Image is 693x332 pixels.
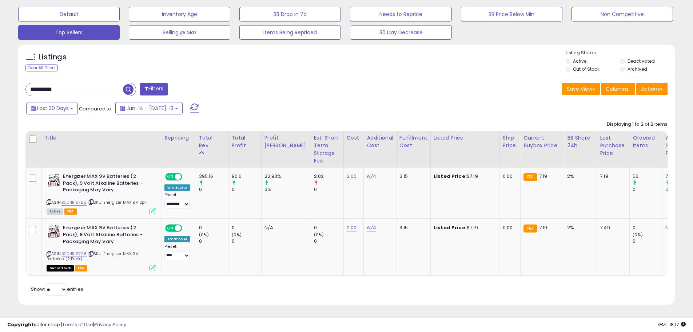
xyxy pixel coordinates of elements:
span: Columns [606,85,629,93]
span: All listings currently available for purchase on Amazon [47,208,63,215]
button: 30 Day Decrease [350,25,451,40]
div: BB Share 24h. [567,134,594,149]
span: OFF [181,225,193,231]
small: (0%) [314,232,324,238]
div: 2% [567,173,591,180]
button: Filters [140,83,168,95]
a: B004R16728 [61,251,87,257]
button: Top Sellers [18,25,120,40]
span: Jun-14 - [DATE]-13 [126,105,174,112]
span: OFF [181,174,193,180]
div: ASIN: [47,173,156,214]
div: Amazon AI [164,236,190,242]
a: N/A [367,173,375,180]
div: Listed Price [434,134,497,142]
div: N/A [264,224,305,231]
small: (0%) [633,232,643,238]
div: Profit [PERSON_NAME] [264,134,308,149]
div: 0.00 [503,224,515,231]
label: Deactivated [628,58,655,64]
div: Clear All Filters [25,65,58,71]
div: 0 [232,224,261,231]
div: Fulfillment Cost [399,134,427,149]
img: 51jTRyCKC6L._SL40_.jpg [47,224,61,239]
div: Last Purchase Price [600,134,626,157]
a: Terms of Use [62,321,93,328]
span: FBA [64,208,77,215]
label: Archived [628,66,647,72]
button: Actions [636,83,668,95]
div: 0 [633,224,662,231]
button: BB Drop in 7d [239,7,341,22]
div: 3.15 [399,173,425,180]
label: Active [573,58,586,64]
div: $7.19 [434,224,494,231]
span: Show: entries [31,286,83,293]
div: 7.49 [600,224,624,231]
div: seller snap | | [7,321,126,328]
a: Privacy Policy [94,321,126,328]
span: 7.19 [539,224,547,231]
div: 0 [232,238,261,245]
b: Listed Price: [434,173,467,180]
div: 3.15 [399,224,425,231]
p: Listing States: [566,50,675,56]
div: Current Buybox Price [523,134,561,149]
b: Listed Price: [434,224,467,231]
div: 0 [199,238,228,245]
a: B004R16728 [61,199,87,206]
div: Est. Short Term Storage Fee [314,134,340,165]
span: FBA [75,265,87,272]
div: Displaying 1 to 2 of 2 items [607,121,668,128]
small: FBA [523,173,537,181]
div: 7.19 [600,173,624,180]
div: 56 [633,173,662,180]
a: 2.00 [347,173,357,180]
span: | SKU: Energizer MAX 9V Batteries (2 Pack) [47,251,138,262]
span: Compared to: [79,105,112,112]
button: Inventory Age [129,7,230,22]
h5: Listings [39,52,67,62]
span: Last 30 Days [37,105,69,112]
div: 2.02 [314,173,343,180]
button: Needs to Reprice [350,7,451,22]
div: Avg Selling Price [665,134,692,157]
button: Selling @ Max [129,25,230,40]
div: N/A [665,224,689,231]
div: 0 [314,186,343,193]
small: (0%) [232,232,242,238]
div: 0 [232,186,261,193]
button: Last 30 Days [26,102,78,114]
div: $7.19 [434,173,494,180]
img: 51jTRyCKC6L._SL40_.jpg [47,173,61,188]
div: Title [45,134,158,142]
span: All listings that are currently out of stock and unavailable for purchase on Amazon [47,265,74,272]
div: Total Rev. [199,134,226,149]
small: (0%) [199,232,209,238]
div: 0 [314,224,343,231]
div: ASIN: [47,224,156,270]
button: Columns [601,83,635,95]
strong: Copyright [7,321,34,328]
div: 0 [633,186,662,193]
div: 0% [264,186,311,193]
span: ON [166,225,175,231]
div: Ship Price [503,134,517,149]
button: Jun-14 - [DATE]-13 [115,102,183,114]
div: Win BuyBox [164,184,190,191]
small: FBA [523,224,537,233]
div: Total Profit [232,134,258,149]
div: Preset: [164,192,190,209]
div: 22.93% [264,173,311,180]
div: Repricing [164,134,193,142]
span: 7.19 [539,173,547,180]
a: 2.00 [347,224,357,231]
span: ON [166,174,175,180]
div: Ordered Items [633,134,659,149]
a: N/A [367,224,375,231]
span: | SKU: Energizer MAX 9V 2pk [88,199,147,205]
button: Non Competitive [571,7,673,22]
span: 2025-08-13 18:17 GMT [658,321,686,328]
div: Preset: [164,244,190,261]
div: Additional Cost [367,134,393,149]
